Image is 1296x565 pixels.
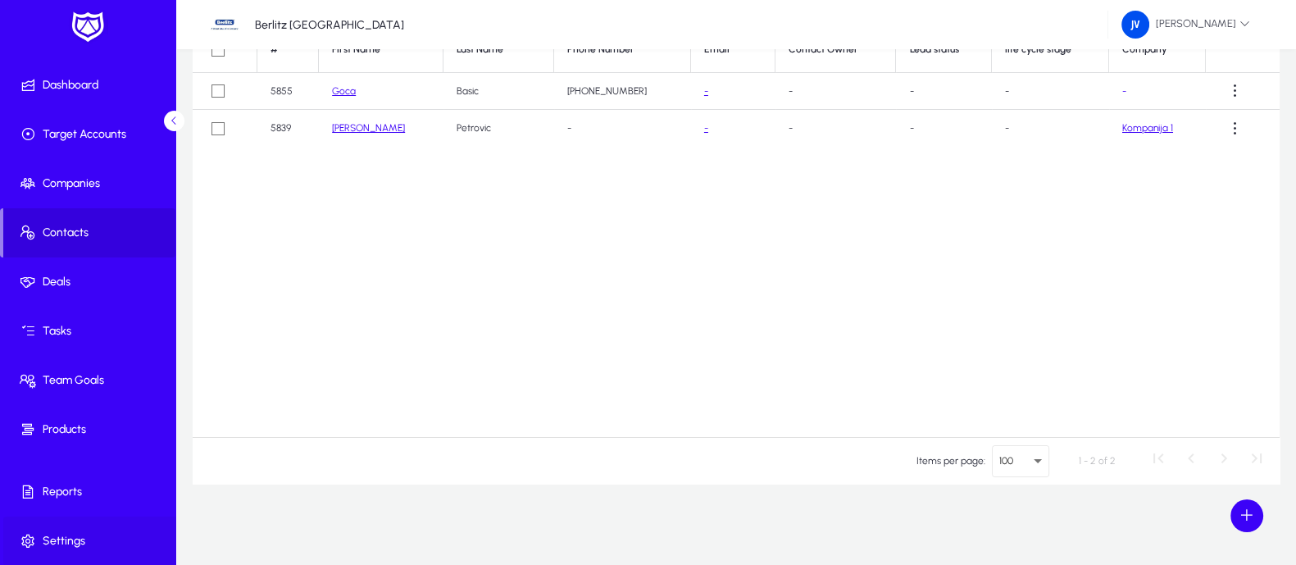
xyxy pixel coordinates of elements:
td: [PHONE_NUMBER] [554,73,691,110]
th: life cycle stage [992,27,1109,73]
span: Products [3,421,179,438]
div: Last Name [457,43,503,56]
span: Companies [3,175,179,192]
div: # [271,43,278,56]
a: Goca [332,85,356,97]
a: Tasks [3,307,179,356]
a: [PERSON_NAME] [332,122,405,134]
span: Target Accounts [3,126,179,143]
mat-paginator: Select page [193,437,1280,484]
div: Last Name [457,43,540,56]
a: Companies [3,159,179,208]
td: - [896,110,992,147]
td: - [992,110,1109,147]
td: - [896,73,992,110]
span: [PERSON_NAME] [1121,11,1250,39]
a: Products [3,405,179,454]
a: - [704,122,708,134]
div: Email [704,43,762,56]
span: Tasks [3,323,179,339]
p: Berlitz [GEOGRAPHIC_DATA] [255,18,404,32]
td: 5855 [257,73,319,110]
a: Deals [3,257,179,307]
td: - [775,73,897,110]
div: # [271,43,305,56]
span: Team Goals [3,372,179,389]
a: - [1122,85,1126,97]
th: Company [1109,27,1206,73]
div: First Name [332,43,380,56]
span: 100 [999,455,1013,467]
a: - [704,85,708,97]
td: 5839 [257,110,319,147]
span: Dashboard [3,77,179,93]
td: - [992,73,1109,110]
span: Contacts [3,225,175,241]
span: Deals [3,274,179,290]
a: Team Goals [3,356,179,405]
td: - [554,110,691,147]
div: Email [704,43,730,56]
div: First Name [332,43,430,56]
td: - [775,110,897,147]
div: Items per page: [916,453,985,469]
a: Kompanija 1 [1122,122,1173,134]
a: Target Accounts [3,110,179,159]
div: Phone Number [567,43,634,56]
img: 161.png [1121,11,1149,39]
td: Basic [443,73,554,110]
th: Contact Owner [775,27,897,73]
span: Reports [3,484,179,500]
div: Phone Number [567,43,677,56]
img: white-logo.png [67,10,108,44]
img: 34.jpg [209,9,240,40]
a: Dashboard [3,61,179,110]
a: Reports [3,467,179,517]
div: 1 - 2 of 2 [1079,453,1116,469]
td: Petrovic [443,110,554,147]
span: Settings [3,533,179,549]
button: [PERSON_NAME] [1108,10,1263,39]
th: Lead status [896,27,992,73]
